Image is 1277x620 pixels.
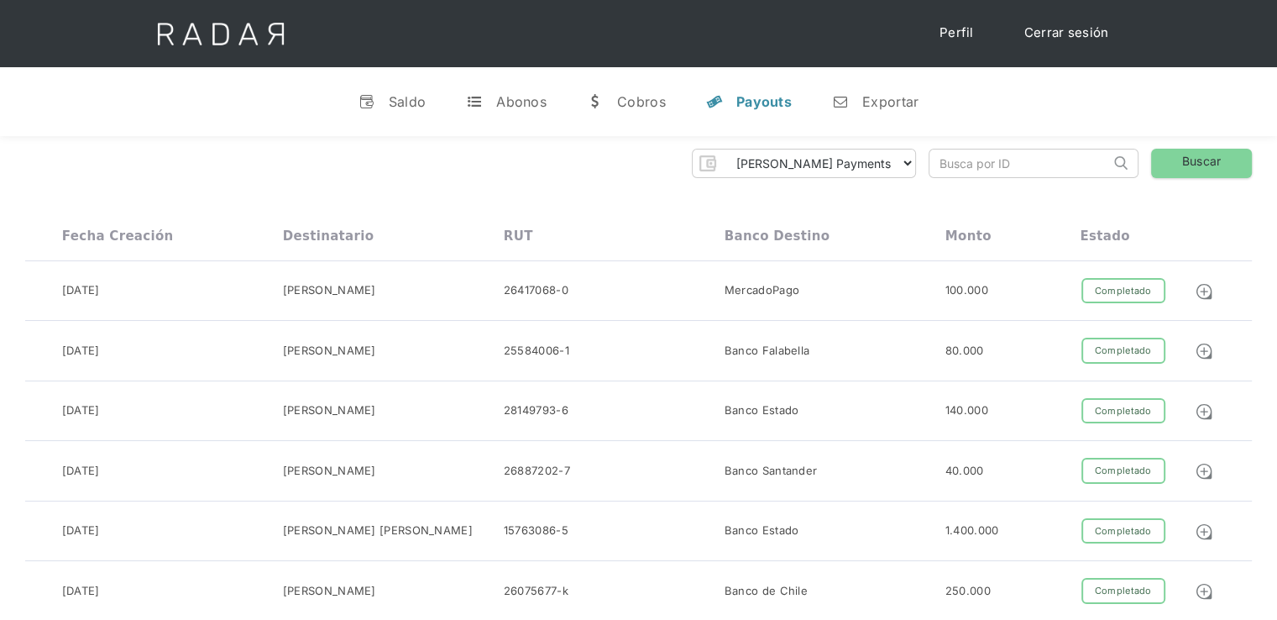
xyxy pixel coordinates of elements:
[1195,523,1213,541] img: Detalle
[945,583,991,600] div: 250.000
[725,463,818,480] div: Banco Santander
[1195,462,1213,481] img: Detalle
[1081,518,1165,544] div: Completado
[359,93,375,110] div: v
[1007,17,1126,50] a: Cerrar sesión
[466,93,483,110] div: t
[62,343,100,360] div: [DATE]
[1080,229,1129,244] div: Estado
[1081,338,1165,364] div: Completado
[929,150,1110,177] input: Busca por ID
[62,583,100,600] div: [DATE]
[725,523,799,539] div: Banco Estado
[496,93,547,110] div: Abonos
[736,93,792,110] div: Payouts
[832,93,849,110] div: n
[504,583,568,600] div: 26075677-k
[283,229,374,244] div: Destinatario
[62,463,100,480] div: [DATE]
[283,343,376,360] div: [PERSON_NAME]
[504,523,568,539] div: 15763086-5
[1195,342,1213,360] img: Detalle
[725,402,799,419] div: Banco Estado
[504,343,569,360] div: 25584006-1
[725,343,810,360] div: Banco Falabella
[283,402,376,419] div: [PERSON_NAME]
[945,282,988,299] div: 100.000
[389,93,427,110] div: Saldo
[945,229,992,244] div: Monto
[1195,402,1213,421] img: Detalle
[504,229,533,244] div: RUT
[283,583,376,600] div: [PERSON_NAME]
[862,93,918,110] div: Exportar
[725,282,799,299] div: MercadoPago
[923,17,991,50] a: Perfil
[945,343,984,360] div: 80.000
[725,229,830,244] div: Banco destino
[504,402,568,419] div: 28149793-6
[1081,578,1165,604] div: Completado
[283,463,376,480] div: [PERSON_NAME]
[62,282,100,299] div: [DATE]
[504,282,568,299] div: 26417068-0
[1081,278,1165,304] div: Completado
[1081,458,1165,484] div: Completado
[692,149,916,178] form: Form
[945,463,984,480] div: 40.000
[1195,582,1213,601] img: Detalle
[945,402,988,419] div: 140.000
[283,282,376,299] div: [PERSON_NAME]
[706,93,723,110] div: y
[1151,149,1252,178] a: Buscar
[62,229,174,244] div: Fecha creación
[1081,398,1165,424] div: Completado
[945,523,999,539] div: 1.400.000
[1195,282,1213,301] img: Detalle
[725,583,808,600] div: Banco de Chile
[587,93,604,110] div: w
[617,93,666,110] div: Cobros
[504,463,570,480] div: 26887202-7
[62,402,100,419] div: [DATE]
[283,523,473,539] div: [PERSON_NAME] [PERSON_NAME]
[62,523,100,539] div: [DATE]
